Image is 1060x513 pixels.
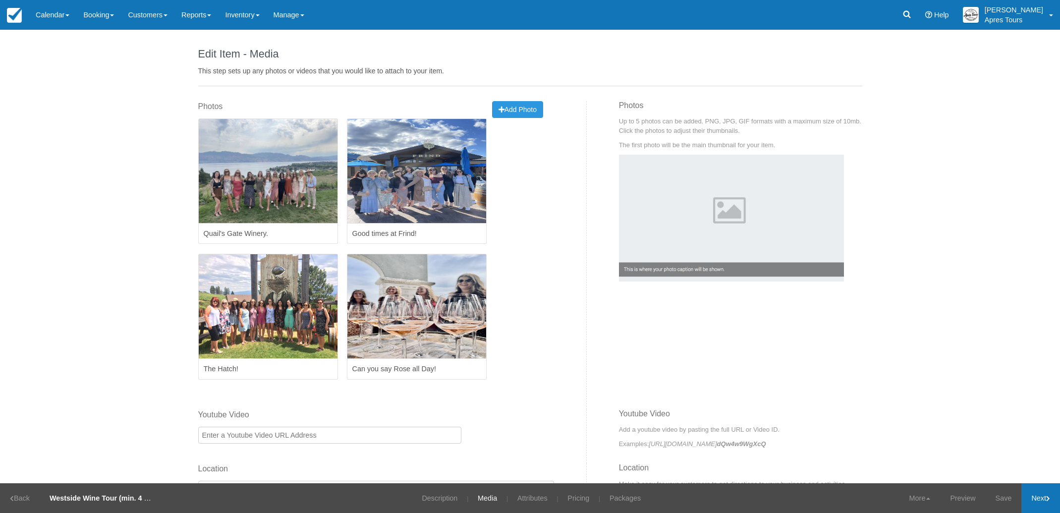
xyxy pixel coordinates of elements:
a: Description [414,483,465,513]
h3: Location [619,463,862,479]
label: Location [198,463,554,475]
p: Examples: [619,439,862,449]
i: Help [925,11,932,18]
h3: Youtube Video [619,409,862,425]
strong: Westside Wine Tour (min. 4 guests) [50,494,169,502]
em: [URL][DOMAIN_NAME] [649,440,766,448]
strong: dQw4w9WgXcQ [717,440,766,448]
input: Enter a Youtube Video URL Address [198,427,461,444]
span: Add Photo [499,106,537,114]
button: Add Photo [492,101,543,118]
img: Example Photo Caption [619,155,844,282]
p: [PERSON_NAME] [985,5,1043,15]
img: A1 [963,7,979,23]
img: L2-11 [347,254,486,358]
label: Photos [198,101,223,113]
a: More [899,483,941,513]
img: L2-8 [199,119,337,223]
label: Youtube Video [198,409,461,421]
p: Add a youtube video by pasting the full URL or Video ID. [619,425,862,434]
input: Enter a photo caption [347,224,487,244]
p: Apres Tours [985,15,1043,25]
a: Packages [602,483,648,513]
span: Help [934,11,949,19]
input: Enter a photo caption [198,359,338,380]
a: Pricing [560,483,597,513]
a: Next [1021,483,1060,513]
a: Attributes [510,483,555,513]
h3: Photos [619,101,862,117]
input: Street Address or coordinates as: latitude, longitude [198,481,554,498]
img: L2-13 [347,119,486,223]
p: Make it easy for your customers to get directions to your business and activities. [619,479,862,489]
input: Enter a photo caption [198,224,338,244]
img: checkfront-main-nav-mini-logo.png [7,8,22,23]
img: L2-7 [199,254,337,358]
a: Save [986,483,1022,513]
input: Enter a photo caption [347,359,487,380]
p: The first photo will be the main thumbnail for your item. [619,140,862,150]
p: This step sets up any photos or videos that you would like to attach to your item. [198,66,862,76]
h1: Edit Item - Media [198,48,862,60]
p: Up to 5 photos can be added. PNG, JPG, GIF formats with a maximum size of 10mb. Click the photos ... [619,116,862,135]
a: Preview [940,483,985,513]
a: Media [470,483,504,513]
